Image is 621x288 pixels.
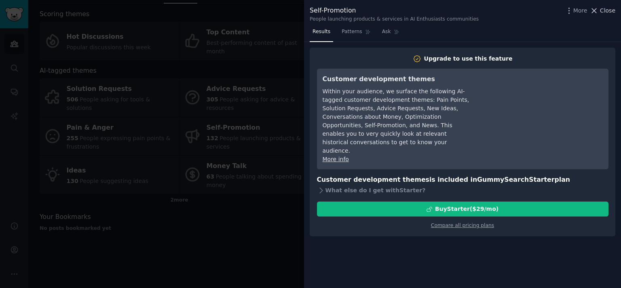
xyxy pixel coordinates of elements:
[477,176,554,183] span: GummySearch Starter
[317,185,608,196] div: What else do I get with Starter ?
[317,202,608,217] button: BuyStarter($29/mo)
[323,74,470,84] h3: Customer development themes
[379,25,402,42] a: Ask
[339,25,373,42] a: Patterns
[424,55,513,63] div: Upgrade to use this feature
[590,6,615,15] button: Close
[310,16,479,23] div: People launching products & services in AI Enthusiasts communities
[482,74,603,135] iframe: YouTube video player
[431,223,494,228] a: Compare all pricing plans
[382,28,391,36] span: Ask
[317,175,608,185] h3: Customer development themes is included in plan
[313,28,330,36] span: Results
[310,6,479,16] div: Self-Promotion
[342,28,362,36] span: Patterns
[323,156,349,162] a: More info
[565,6,587,15] button: More
[323,87,470,155] div: Within your audience, we surface the following AI-tagged customer development themes: Pain Points...
[600,6,615,15] span: Close
[573,6,587,15] span: More
[310,25,333,42] a: Results
[435,205,498,213] div: Buy Starter ($ 29 /mo )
